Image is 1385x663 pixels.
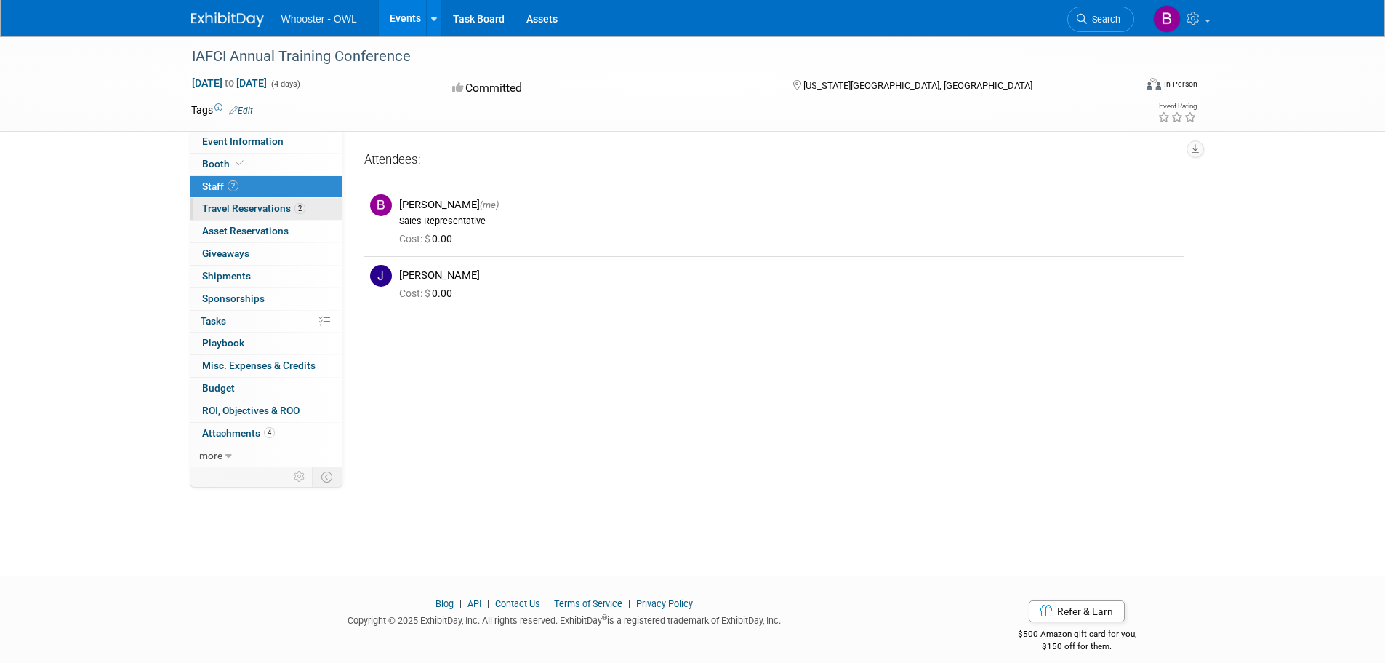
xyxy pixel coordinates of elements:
span: Booth [202,158,246,170]
td: Personalize Event Tab Strip [287,467,313,486]
div: IAFCI Annual Training Conference [187,44,1112,70]
span: Sponsorships [202,293,265,304]
a: Edit [229,106,253,116]
span: 2 [228,180,238,191]
span: Asset Reservations [202,225,289,237]
span: | [456,598,465,609]
a: Budget [190,378,342,400]
img: B.jpg [370,194,392,216]
span: Cost: $ [399,233,432,245]
span: [US_STATE][GEOGRAPHIC_DATA], [GEOGRAPHIC_DATA] [803,80,1032,91]
img: Format-Inperson.png [1147,78,1161,90]
a: Blog [435,598,454,609]
span: Misc. Expenses & Credits [202,360,316,371]
span: Cost: $ [399,287,432,299]
span: (4 days) [270,79,300,89]
span: 4 [264,427,275,438]
a: Contact Us [495,598,540,609]
div: Attendees: [364,151,1184,170]
span: Search [1087,14,1120,25]
a: Attachments4 [190,423,342,445]
span: (me) [480,199,499,210]
span: more [199,450,222,461]
span: Whooster - OWL [281,13,357,25]
a: Misc. Expenses & Credits [190,355,342,377]
span: | [625,598,634,609]
a: Refer & Earn [1029,600,1125,622]
span: Budget [202,382,235,394]
div: Sales Representative [399,215,1178,227]
a: Privacy Policy [636,598,693,609]
span: | [483,598,493,609]
a: Asset Reservations [190,221,342,242]
div: Event Format [1048,76,1198,98]
a: Sponsorships [190,288,342,310]
a: more [190,445,342,467]
a: Tasks [190,311,342,333]
img: J.jpg [370,265,392,287]
td: Tags [191,103,253,117]
sup: ® [602,614,607,622]
div: Event Rating [1157,103,1197,110]
span: Attachments [202,427,275,439]
span: 0.00 [399,233,458,245]
a: Event Information [190,131,342,153]
div: $150 off for them. [960,640,1195,653]
span: 2 [294,203,305,214]
div: Copyright © 2025 ExhibitDay, Inc. All rights reserved. ExhibitDay is a registered trademark of Ex... [191,611,939,627]
img: Blake Stilwell [1153,5,1181,33]
span: | [542,598,552,609]
div: [PERSON_NAME] [399,269,1178,282]
a: API [467,598,481,609]
span: Staff [202,180,238,192]
a: Search [1067,7,1134,32]
span: 0.00 [399,287,458,299]
div: $500 Amazon gift card for you, [960,619,1195,652]
a: Playbook [190,333,342,354]
i: Booth reservation complete [236,159,244,167]
img: ExhibitDay [191,12,264,27]
span: Travel Reservations [202,202,305,214]
a: Travel Reservations2 [190,198,342,220]
a: Staff2 [190,176,342,198]
div: In-Person [1163,79,1197,90]
div: Committed [448,76,769,101]
a: Booth [190,154,342,175]
span: Event Information [202,135,284,147]
a: Giveaways [190,243,342,265]
span: Playbook [202,337,244,349]
span: ROI, Objectives & ROO [202,405,300,416]
div: [PERSON_NAME] [399,198,1178,212]
span: Giveaways [202,247,249,259]
a: Terms of Service [554,598,622,609]
span: Shipments [202,270,251,282]
td: Toggle Event Tabs [312,467,342,486]
a: Shipments [190,266,342,287]
span: to [222,77,236,89]
a: ROI, Objectives & ROO [190,400,342,422]
span: [DATE] [DATE] [191,76,268,90]
span: Tasks [201,315,226,327]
